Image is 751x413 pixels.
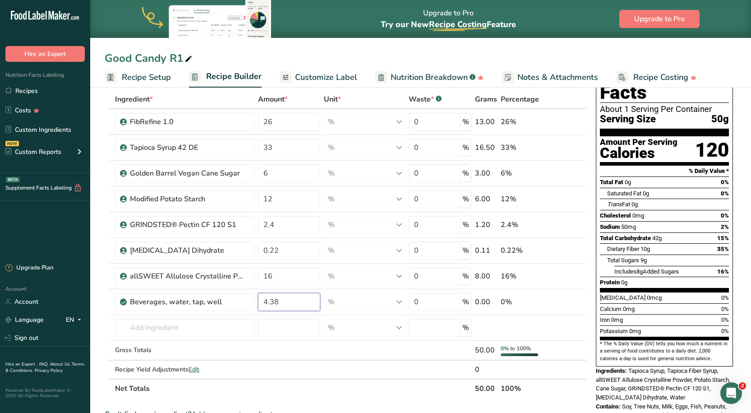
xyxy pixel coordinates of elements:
[636,268,643,275] span: 8g
[510,345,531,352] span: to 100%
[115,365,254,374] div: Recipe Yield Adjustments
[623,306,635,312] span: 0mg
[122,71,171,84] span: Recipe Setup
[721,223,729,230] span: 2%
[429,19,487,30] span: Recipe Costing
[711,114,729,125] span: 50g
[130,194,243,204] div: Modified Potato Starch
[475,345,497,356] div: 50.00
[475,245,497,256] div: 0.11
[35,367,63,374] a: Privacy Policy
[721,316,729,323] span: 0%
[600,212,631,219] span: Cholesterol
[502,67,598,88] a: Notes & Attachments
[619,10,700,28] button: Upgrade to Pro
[600,316,610,323] span: Iron
[647,294,662,301] span: 0mcg
[596,367,627,374] span: Ingredients:
[721,328,729,334] span: 0%
[596,403,621,410] span: Contains:
[717,268,729,275] span: 16%
[130,297,243,307] div: Beverages, water, tap, well
[600,166,729,176] section: % Daily Value *
[607,201,622,208] i: Trans
[105,50,194,66] div: Good Candy R1
[206,70,262,83] span: Recipe Builder
[607,190,641,197] span: Saturated Fat
[501,168,544,179] div: 6%
[5,46,85,62] button: Hire an Expert
[258,94,288,105] span: Amount
[5,388,85,399] div: Powered By FoodLabelMaker © 2025 All Rights Reserved
[600,223,620,230] span: Sodium
[501,94,539,105] span: Percentage
[596,367,730,401] span: Tapioca Syrup, Tapioca Fiber Syrup, allSWEET Allulose Crystalline Powder, Potato Starch, Cane Sug...
[501,194,544,204] div: 12%
[501,245,544,256] div: 0.22%
[381,19,516,30] span: Try our New Feature
[501,345,509,352] span: 0%
[695,138,729,162] div: 120
[499,379,546,398] th: 100%
[391,71,468,84] span: Nutrition Breakdown
[375,67,484,88] a: Nutrition Breakdown
[739,382,746,390] span: 2
[475,297,497,307] div: 0.00
[625,179,631,186] span: 0g
[717,235,729,241] span: 15%
[611,316,623,323] span: 0mg
[640,257,647,264] span: 9g
[501,271,544,282] div: 16%
[475,271,497,282] div: 8.00
[189,365,199,374] span: Edit
[66,315,85,325] div: EN
[600,279,620,286] span: Protein
[600,328,628,334] span: Potassium
[189,66,262,88] a: Recipe Builder
[600,114,656,125] span: Serving Size
[600,61,729,103] h1: Nutrition Facts
[629,328,641,334] span: 0mg
[501,219,544,230] div: 2.4%
[475,94,497,105] span: Grams
[5,361,37,367] a: Hire an Expert .
[115,94,153,105] span: Ingredient
[473,379,499,398] th: 50.00
[475,168,497,179] div: 3.00
[652,235,662,241] span: 42g
[39,361,50,367] a: FAQ .
[632,212,644,219] span: 0mg
[475,364,497,375] div: 0
[607,257,639,264] span: Total Sugars
[5,141,19,146] div: NEW
[130,271,243,282] div: allSWEET Allulose Crystalline Powder
[721,179,729,186] span: 0%
[621,279,627,286] span: 0g
[5,147,61,157] div: Custom Reports
[130,245,243,256] div: [MEDICAL_DATA] Dihydrate
[634,14,685,24] span: Upgrade to Pro
[600,179,623,186] span: Total Fat
[115,345,254,355] div: Gross Totals
[6,177,20,182] div: BETA
[295,71,357,84] span: Customize Label
[113,379,473,398] th: Net Totals
[616,67,697,88] a: Recipe Costing
[607,201,630,208] span: Fat
[600,306,622,312] span: Calcium
[717,246,729,252] span: 35%
[501,297,544,307] div: 0%
[721,212,729,219] span: 0%
[720,382,742,404] iframe: Intercom live chat
[501,142,544,153] div: 33%
[517,71,598,84] span: Notes & Attachments
[631,201,638,208] span: 0g
[633,71,688,84] span: Recipe Costing
[475,219,497,230] div: 1.20
[5,312,44,328] a: Language
[130,219,243,230] div: GRINDSTED® Pectin CF 120 S1
[721,190,729,197] span: 0%
[600,340,729,362] section: * The % Daily Value (DV) tells you how much a nutrient in a serving of food contributes to a dail...
[130,168,243,179] div: Golden Barrel Vegan Cane Sugar
[409,94,442,105] div: Waste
